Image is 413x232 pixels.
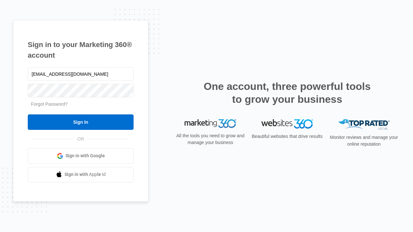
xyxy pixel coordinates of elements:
[185,119,236,128] img: Marketing 360
[328,134,400,148] p: Monitor reviews and manage your online reputation
[174,132,247,146] p: All the tools you need to grow and manage your business
[251,133,323,140] p: Beautiful websites that drive results
[65,152,105,159] span: Sign in with Google
[261,119,313,129] img: Websites 360
[73,136,89,142] span: OR
[65,171,106,178] span: Sign in with Apple Id
[338,119,390,130] img: Top Rated Local
[28,148,134,164] a: Sign in with Google
[202,80,373,106] h2: One account, three powerful tools to grow your business
[28,39,134,61] h1: Sign in to your Marketing 360® account
[28,67,134,81] input: Email
[31,101,68,107] a: Forgot Password?
[28,167,134,182] a: Sign in with Apple Id
[28,114,134,130] input: Sign In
